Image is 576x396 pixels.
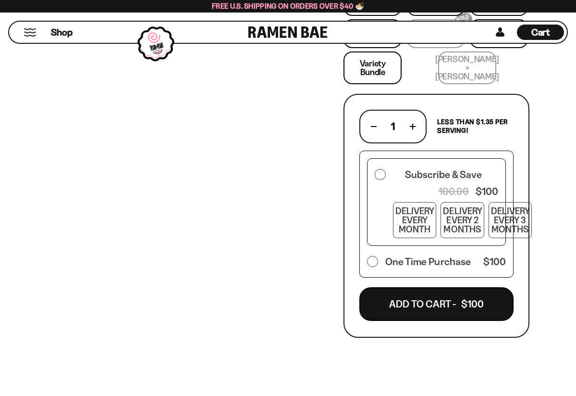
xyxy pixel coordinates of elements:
div: $100 [439,183,498,200]
p: Less than $1.35 per serving! [437,118,514,135]
span: Delivery every month [395,205,434,235]
div: $100 [483,253,506,270]
span: Delivery every 2 months [443,205,482,235]
button: Mobile Menu Trigger [24,28,37,37]
div: One Time Purchase [385,253,470,270]
div: Subscribe & Save [405,166,482,183]
a: Variety Bundle [343,51,402,84]
span: Free U.S. Shipping on Orders over $40 🍜 [212,1,364,11]
a: Cart [517,22,564,43]
span: Cart [531,26,550,38]
button: Add To Cart - $100 [359,287,514,321]
span: 1 [391,120,395,132]
span: Shop [51,26,73,39]
span: Delivery every 3 months [491,205,530,235]
a: Shop [51,25,73,40]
